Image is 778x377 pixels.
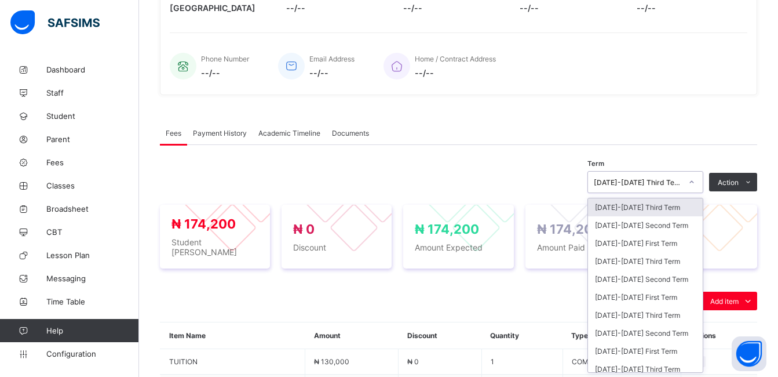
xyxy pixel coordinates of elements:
div: [DATE]-[DATE] First Term [588,234,703,252]
th: Actions [681,322,757,349]
th: Quantity [481,322,563,349]
div: [DATE]-[DATE] Third Term [588,198,703,216]
span: Payment History [193,129,247,137]
span: --/-- [201,68,249,78]
span: --/-- [637,3,736,13]
span: Documents [332,129,369,137]
span: TUITION [169,357,296,366]
span: Student [PERSON_NAME] [171,237,258,257]
span: Help [46,326,138,335]
span: Academic Timeline [258,129,320,137]
span: ₦ 130,000 [314,357,349,366]
span: --/-- [286,3,385,13]
span: Home / Contract Address [415,55,496,63]
span: Student [46,111,139,121]
span: ₦ 174,200 [537,222,601,237]
span: Lesson Plan [46,251,139,260]
span: Broadsheet [46,204,139,213]
span: ₦ 0 [407,357,419,366]
span: Parent [46,135,139,144]
span: ₦ 0 [293,222,315,237]
span: Dashboard [46,65,139,74]
span: --/-- [309,68,355,78]
div: [DATE]-[DATE] First Term [588,342,703,360]
span: Discount [293,242,380,252]
th: Item Name [160,322,305,349]
span: Phone Number [201,55,249,63]
span: --/-- [415,68,496,78]
span: ₦ 174,200 [415,222,479,237]
img: safsims [10,10,100,35]
td: 1 [481,349,563,375]
span: CBT [46,227,139,237]
th: Amount [305,322,399,349]
th: Type [563,322,681,349]
span: Amount Expected [415,242,502,252]
div: [DATE]-[DATE] Second Term [588,270,703,288]
span: Term [587,159,604,168]
span: Configuration [46,349,138,358]
span: Add item [710,297,739,306]
div: [DATE]-[DATE] Third Term [588,306,703,324]
div: [DATE]-[DATE] Third Term [594,178,682,187]
span: Messaging [46,274,139,283]
td: COMPULSORY [563,349,681,375]
div: [DATE]-[DATE] Second Term [588,324,703,342]
button: Open asap [732,336,766,371]
span: Staff [46,88,139,97]
span: --/-- [520,3,619,13]
span: Fees [46,158,139,167]
div: [DATE]-[DATE] First Term [588,288,703,306]
span: Email Address [309,55,355,63]
span: [GEOGRAPHIC_DATA] [170,3,269,13]
span: Fees [166,129,181,137]
span: ₦ 174,200 [171,216,236,231]
span: Action [718,178,739,187]
span: Amount Paid [537,242,624,252]
div: [DATE]-[DATE] Second Term [588,216,703,234]
span: Time Table [46,297,139,306]
div: [DATE]-[DATE] Third Term [588,252,703,270]
span: Classes [46,181,139,190]
th: Discount [399,322,481,349]
span: --/-- [403,3,502,13]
